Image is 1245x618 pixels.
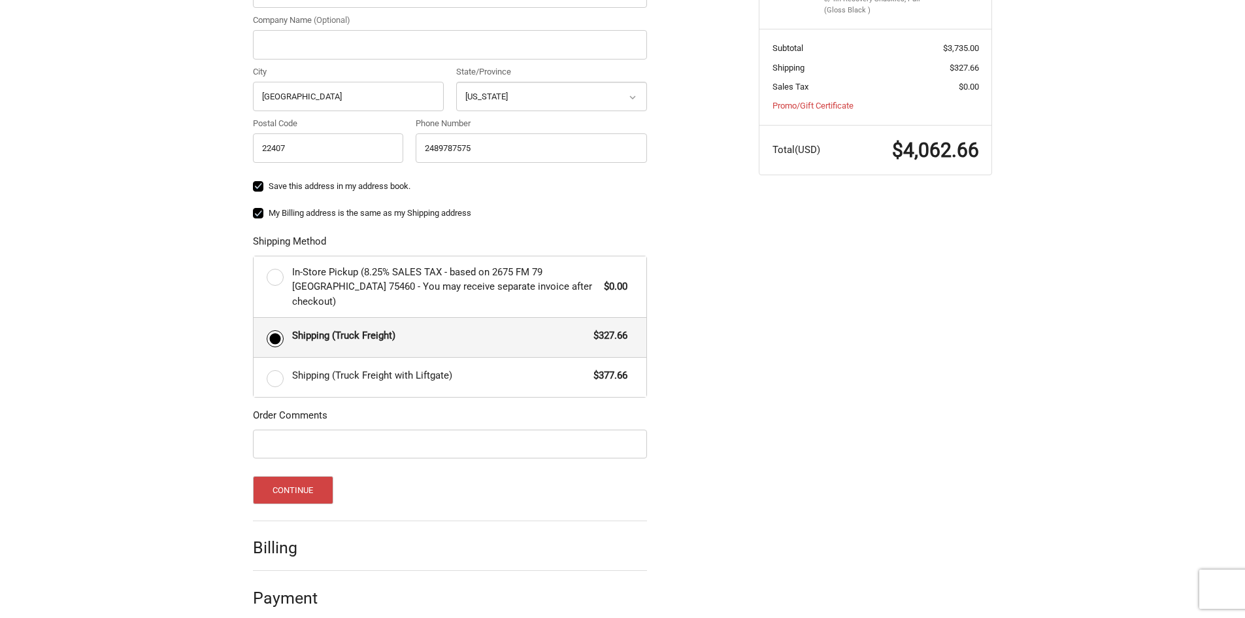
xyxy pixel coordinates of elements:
a: Promo/Gift Certificate [772,101,854,111]
span: $0.00 [597,279,627,294]
label: My Billing address is the same as my Shipping address [253,208,647,218]
iframe: Chat Widget [1180,555,1245,618]
legend: Order Comments [253,408,327,429]
span: $4,062.66 [892,139,979,162]
span: $377.66 [587,368,627,383]
h2: Billing [253,538,329,558]
label: Save this address in my address book. [253,181,647,192]
h2: Payment [253,588,329,608]
span: $0.00 [959,82,979,92]
span: In-Store Pickup (8.25% SALES TAX - based on 2675 FM 79 [GEOGRAPHIC_DATA] 75460 - You may receive ... [292,265,598,309]
span: Subtotal [772,43,803,53]
button: Continue [253,476,333,504]
label: Company Name [253,14,647,27]
label: Phone Number [416,117,647,130]
span: Shipping (Truck Freight) [292,328,588,343]
label: Postal Code [253,117,403,130]
span: Total (USD) [772,144,820,156]
span: Sales Tax [772,82,808,92]
label: City [253,65,444,78]
span: $327.66 [950,63,979,73]
label: State/Province [456,65,647,78]
span: $327.66 [587,328,627,343]
span: Shipping (Truck Freight with Liftgate) [292,368,588,383]
legend: Shipping Method [253,234,326,255]
span: Shipping [772,63,805,73]
span: $3,735.00 [943,43,979,53]
small: (Optional) [314,15,350,25]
